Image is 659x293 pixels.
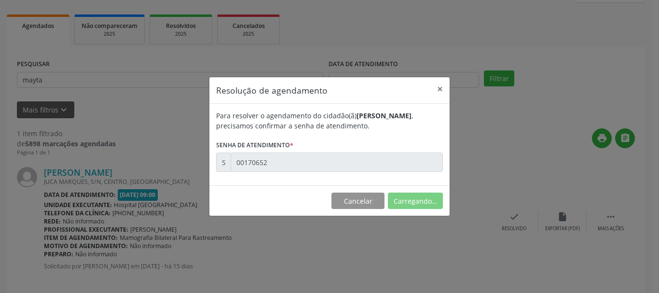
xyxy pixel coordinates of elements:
[357,111,412,120] b: [PERSON_NAME]
[388,193,443,209] button: Carregando...
[216,153,231,172] div: S
[216,84,328,97] h5: Resolução de agendamento
[216,111,443,131] div: Para resolver o agendamento do cidadão(ã) , precisamos confirmar a senha de atendimento.
[430,77,450,101] button: Close
[331,193,384,209] button: Cancelar
[216,138,293,153] label: Senha de atendimento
